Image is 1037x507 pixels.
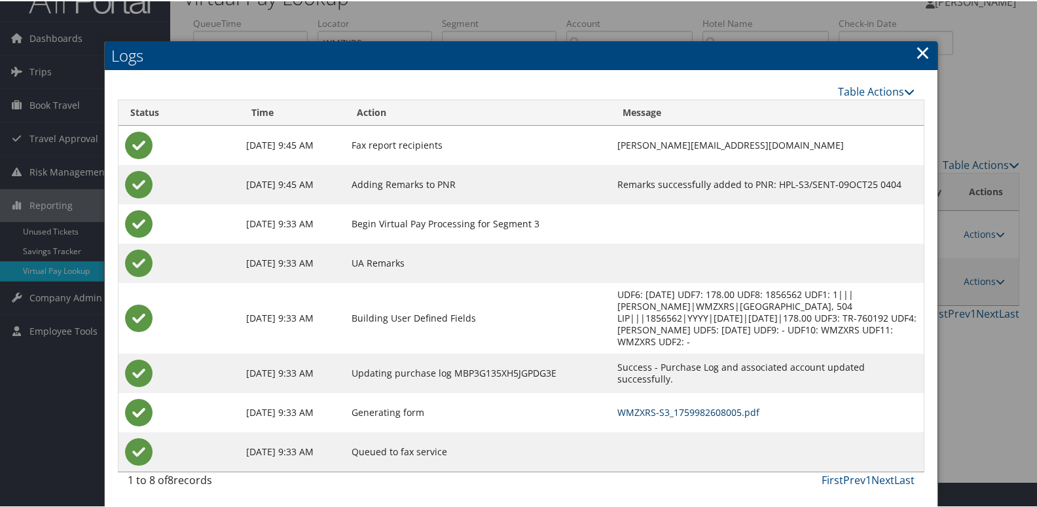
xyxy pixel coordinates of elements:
[617,405,759,417] a: WMZXRS-S3_1759982608005.pdf
[240,392,345,431] td: [DATE] 9:33 AM
[240,282,345,352] td: [DATE] 9:33 AM
[240,164,345,203] td: [DATE] 9:45 AM
[871,472,894,486] a: Next
[915,38,930,64] a: Close
[894,472,915,486] a: Last
[105,40,937,69] h2: Logs
[822,472,843,486] a: First
[345,392,611,431] td: Generating form
[345,99,611,124] th: Action: activate to sort column ascending
[240,242,345,282] td: [DATE] 9:33 AM
[838,83,915,98] a: Table Actions
[118,99,240,124] th: Status: activate to sort column ascending
[345,352,611,392] td: Updating purchase log MBP3G135XH5JGPDG3E
[843,472,865,486] a: Prev
[240,99,345,124] th: Time: activate to sort column ascending
[345,124,611,164] td: Fax report recipients
[865,472,871,486] a: 1
[611,164,924,203] td: Remarks successfully added to PNR: HPL-S3/SENT-09OCT25 0404
[240,431,345,470] td: [DATE] 9:33 AM
[345,282,611,352] td: Building User Defined Fields
[240,352,345,392] td: [DATE] 9:33 AM
[240,124,345,164] td: [DATE] 9:45 AM
[611,124,924,164] td: [PERSON_NAME][EMAIL_ADDRESS][DOMAIN_NAME]
[611,99,924,124] th: Message: activate to sort column ascending
[345,164,611,203] td: Adding Remarks to PNR
[345,242,611,282] td: UA Remarks
[240,203,345,242] td: [DATE] 9:33 AM
[345,431,611,470] td: Queued to fax service
[611,352,924,392] td: Success - Purchase Log and associated account updated successfully.
[611,282,924,352] td: UDF6: [DATE] UDF7: 178.00 UDF8: 1856562 UDF1: 1|||[PERSON_NAME]|WMZXRS|[GEOGRAPHIC_DATA], 504 LIP...
[128,471,310,493] div: 1 to 8 of records
[345,203,611,242] td: Begin Virtual Pay Processing for Segment 3
[168,472,173,486] span: 8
